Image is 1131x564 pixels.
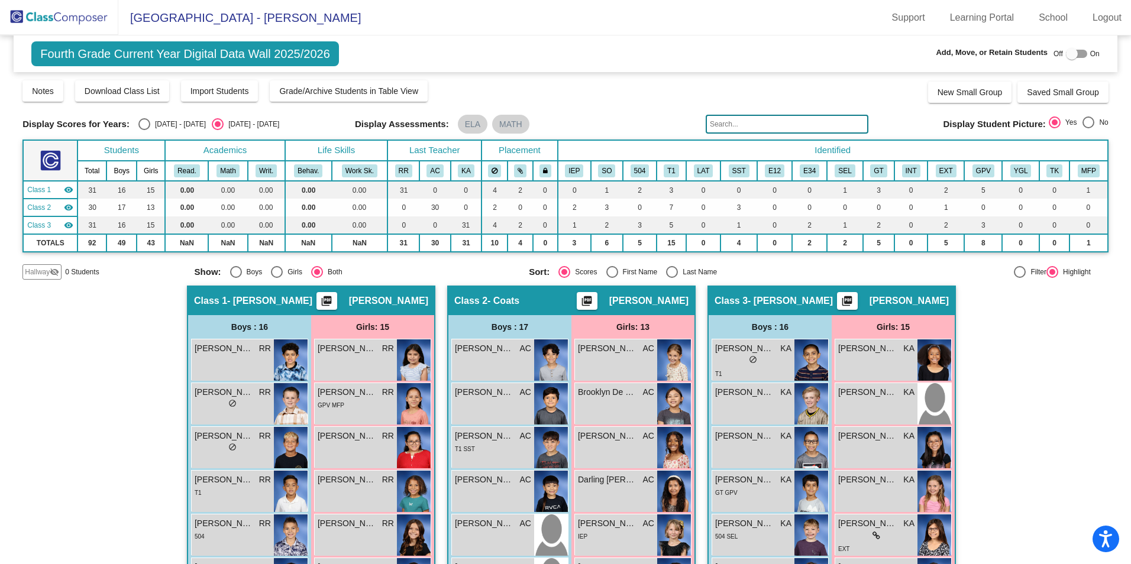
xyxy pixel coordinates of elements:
[77,161,106,181] th: Total
[224,119,279,129] div: [DATE] - [DATE]
[174,164,200,177] button: Read.
[285,199,332,216] td: 0.00
[1002,216,1039,234] td: 0
[1054,48,1063,59] span: Off
[686,161,721,181] th: LAT
[972,164,994,177] button: GPV
[25,267,50,277] span: Hallway
[77,216,106,234] td: 31
[77,199,106,216] td: 30
[195,386,254,398] span: [PERSON_NAME] [PERSON_NAME]
[643,342,654,355] span: AC
[623,199,657,216] td: 0
[419,199,451,216] td: 30
[342,164,377,177] button: Work Sk.
[558,199,591,216] td: 2
[318,342,377,355] span: [PERSON_NAME]
[482,199,508,216] td: 2
[419,161,451,181] th: Amy Coats
[928,181,964,199] td: 2
[832,315,955,339] div: Girls: 15
[529,266,855,278] mat-radio-group: Select an option
[419,234,451,252] td: 30
[32,86,54,96] span: Notes
[578,430,637,442] span: [PERSON_NAME]
[520,386,531,398] span: AC
[487,295,519,307] span: - Coats
[623,161,657,181] th: 504 Plan
[757,234,792,252] td: 0
[558,234,591,252] td: 3
[455,386,514,398] span: [PERSON_NAME]
[419,181,451,199] td: 0
[749,355,757,364] span: do_not_disturb_alt
[780,430,791,442] span: KA
[137,234,165,252] td: 43
[941,8,1024,27] a: Learning Portal
[591,216,623,234] td: 2
[27,184,51,195] span: Class 1
[294,164,322,177] button: Behav.
[23,234,77,252] td: TOTALS
[578,342,637,355] span: [PERSON_NAME]
[533,181,558,199] td: 0
[903,386,915,398] span: KA
[1069,161,1108,181] th: MFEP
[936,47,1048,59] span: Add, Move, or Retain Students
[419,216,451,234] td: 0
[1094,117,1108,128] div: No
[227,295,312,307] span: - [PERSON_NAME]
[455,342,514,355] span: [PERSON_NAME]
[349,295,428,307] span: [PERSON_NAME]
[643,430,654,442] span: AC
[928,199,964,216] td: 1
[27,220,51,231] span: Class 3
[618,267,658,277] div: First Name
[355,119,449,129] span: Display Assessments:
[106,181,137,199] td: 16
[827,199,863,216] td: 0
[1017,82,1108,103] button: Saved Small Group
[964,161,1002,181] th: Good Parent Volunteer
[387,199,419,216] td: 0
[1046,164,1062,177] button: TK
[382,474,394,486] span: RR
[1061,117,1077,128] div: Yes
[520,430,531,442] span: AC
[259,474,271,486] span: RR
[1069,181,1108,199] td: 1
[137,161,165,181] th: Girls
[838,342,897,355] span: [PERSON_NAME]
[827,234,863,252] td: 2
[23,199,77,216] td: Amy Coats - Coats
[631,164,649,177] button: 504
[382,430,394,442] span: RR
[565,164,583,177] button: IEP
[195,266,521,278] mat-radio-group: Select an option
[27,202,51,213] span: Class 2
[943,119,1045,129] span: Display Student Picture:
[165,199,208,216] td: 0.00
[598,164,615,177] button: SO
[657,181,686,199] td: 3
[256,164,277,177] button: Writ.
[623,181,657,199] td: 2
[827,216,863,234] td: 1
[863,161,894,181] th: Gifted and Talented
[508,181,533,199] td: 2
[311,315,434,339] div: Girls: 15
[1002,234,1039,252] td: 0
[387,216,419,234] td: 0
[894,216,928,234] td: 0
[780,386,791,398] span: KA
[382,342,394,355] span: RR
[694,164,713,177] button: LAT
[902,164,920,177] button: INT
[903,342,915,355] span: KA
[259,430,271,442] span: RR
[715,371,722,377] span: T1
[285,140,388,161] th: Life Skills
[792,161,827,181] th: English Language Learner Level 3-4
[664,164,679,177] button: T1
[529,267,550,277] span: Sort:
